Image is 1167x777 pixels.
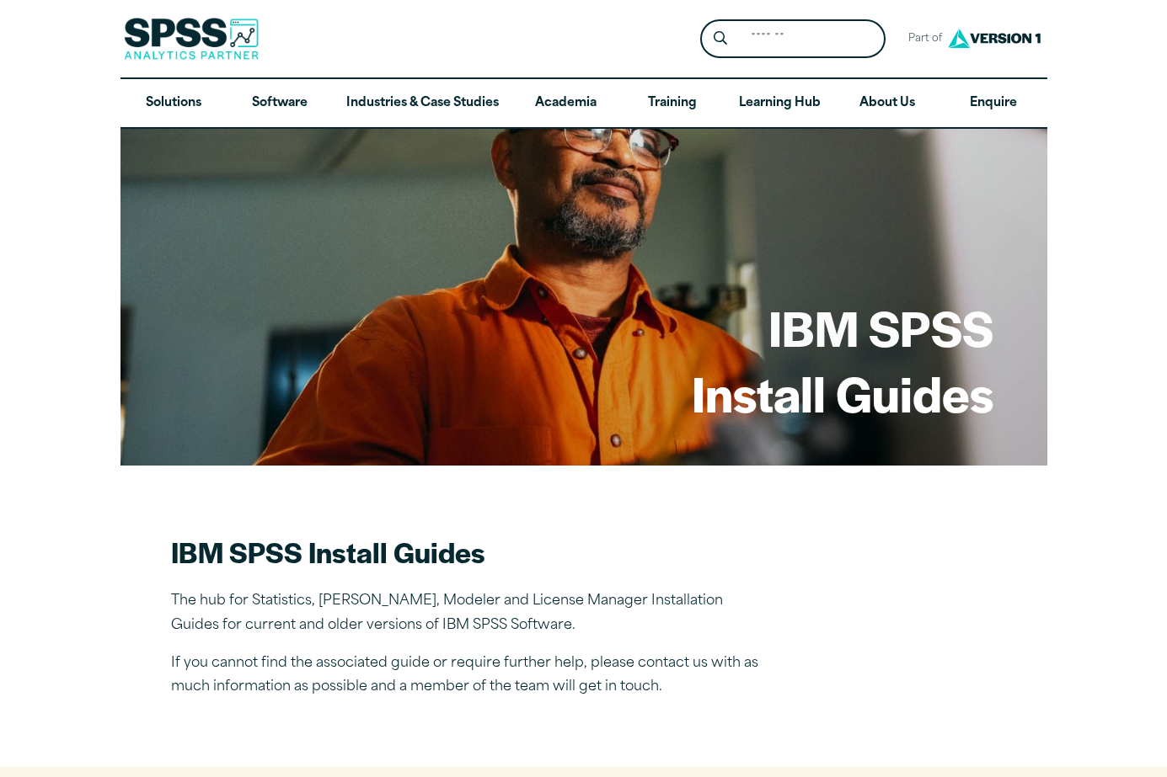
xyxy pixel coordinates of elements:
span: Part of [899,27,944,51]
a: About Us [834,79,940,128]
a: Enquire [940,79,1047,128]
img: SPSS Analytics Partner [124,18,259,60]
a: Software [227,79,333,128]
h2: IBM SPSS Install Guides [171,533,761,571]
a: Solutions [120,79,227,128]
a: Industries & Case Studies [333,79,512,128]
h1: IBM SPSS Install Guides [692,295,993,425]
img: Version1 Logo [944,23,1045,54]
svg: Search magnifying glass icon [714,31,727,45]
a: Academia [512,79,618,128]
p: The hub for Statistics, [PERSON_NAME], Modeler and License Manager Installation Guides for curren... [171,589,761,638]
a: Learning Hub [725,79,834,128]
form: Site Header Search Form [700,19,886,59]
p: If you cannot find the associated guide or require further help, please contact us with as much i... [171,652,761,700]
nav: Desktop version of site main menu [120,79,1047,128]
button: Search magnifying glass icon [704,24,736,55]
a: Training [618,79,725,128]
